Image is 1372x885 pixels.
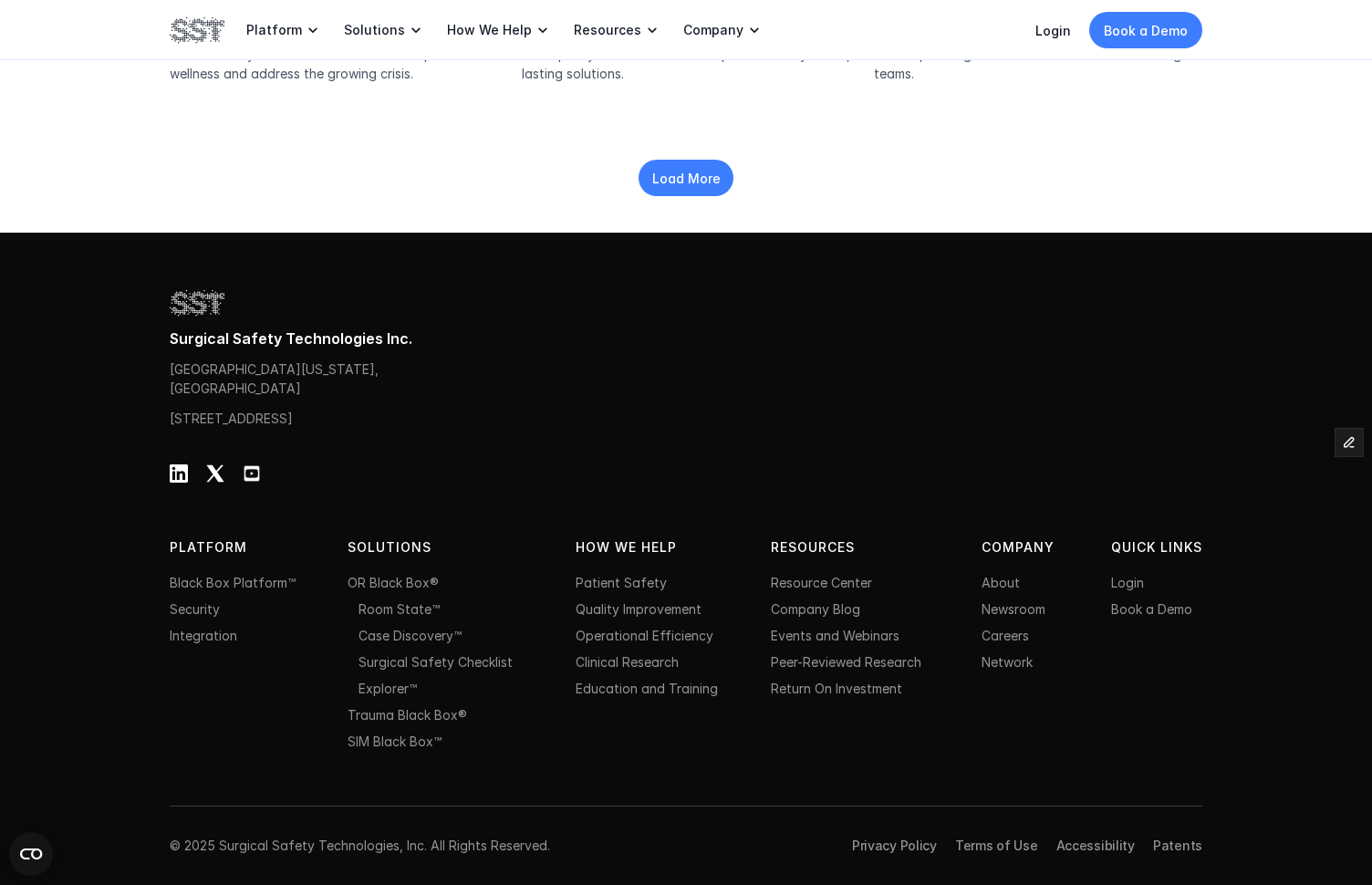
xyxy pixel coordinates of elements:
[852,838,937,853] a: Privacy Policy
[344,22,405,38] p: Solutions
[1104,21,1188,40] p: Book a Demo
[771,654,921,670] a: Peer-Reviewed Research
[1089,12,1202,48] a: Book a Demo
[1035,23,1071,38] a: Login
[348,707,467,723] a: Trauma Black Box®
[576,601,702,617] a: Quality Improvement
[348,575,439,590] a: OR Black Box®
[982,628,1029,643] a: Careers
[955,838,1038,853] a: Terms of Use
[574,22,641,38] p: Resources
[243,464,261,483] img: Youtube Logo
[1336,429,1363,456] button: Edit Framer Content
[652,169,721,188] p: Load More
[170,601,220,617] a: Security
[170,575,296,590] a: Black Box Platform™
[359,628,462,643] a: Case Discovery™
[771,628,899,643] a: Events and Webinars
[1111,575,1144,590] a: Login
[982,537,1059,557] p: Company
[447,22,532,38] p: How We Help
[982,575,1020,590] a: About
[576,575,667,590] a: Patient Safety
[170,409,347,428] p: [STREET_ADDRESS]
[576,537,689,557] p: HOW WE HELP
[170,287,224,318] img: SST logo
[771,601,860,617] a: Company Blog
[170,359,389,398] p: [GEOGRAPHIC_DATA][US_STATE], [GEOGRAPHIC_DATA]
[348,537,464,557] p: Solutions
[576,628,713,643] a: Operational Efficiency
[359,681,417,696] a: Explorer™
[170,836,550,855] p: © 2025 Surgical Safety Technologies, Inc. All Rights Reserved.
[170,15,224,46] img: SST logo
[1111,601,1192,617] a: Book a Demo
[982,654,1033,670] a: Network
[1111,537,1202,557] p: QUICK LINKS
[683,22,743,38] p: Company
[576,654,679,670] a: Clinical Research
[771,681,902,696] a: Return On Investment
[359,601,440,617] a: Room State™
[170,537,283,557] p: PLATFORM
[982,601,1045,617] a: Newsroom
[9,832,53,876] button: Open CMP widget
[1153,838,1202,853] a: Patents
[348,734,442,749] a: SIM Black Box™
[170,329,1202,349] p: Surgical Safety Technologies Inc.
[576,681,718,696] a: Education and Training
[771,537,930,557] p: Resources
[246,22,302,38] p: Platform
[771,575,872,590] a: Resource Center
[170,628,237,643] a: Integration
[359,654,513,670] a: Surgical Safety Checklist
[1056,838,1135,853] a: Accessibility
